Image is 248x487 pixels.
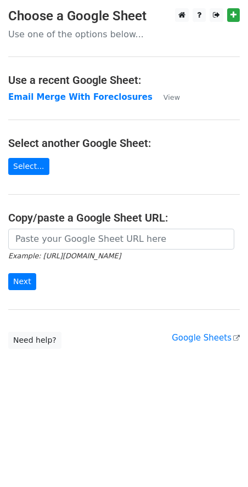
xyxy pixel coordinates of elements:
h4: Select another Google Sheet: [8,137,240,150]
small: Example: [URL][DOMAIN_NAME] [8,252,121,260]
a: Select... [8,158,49,175]
a: Google Sheets [172,333,240,343]
h3: Choose a Google Sheet [8,8,240,24]
a: Need help? [8,332,61,349]
a: Email Merge With Foreclosures [8,92,153,102]
h4: Use a recent Google Sheet: [8,73,240,87]
p: Use one of the options below... [8,29,240,40]
input: Next [8,273,36,290]
h4: Copy/paste a Google Sheet URL: [8,211,240,224]
a: View [153,92,180,102]
input: Paste your Google Sheet URL here [8,229,234,250]
small: View [164,93,180,101]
